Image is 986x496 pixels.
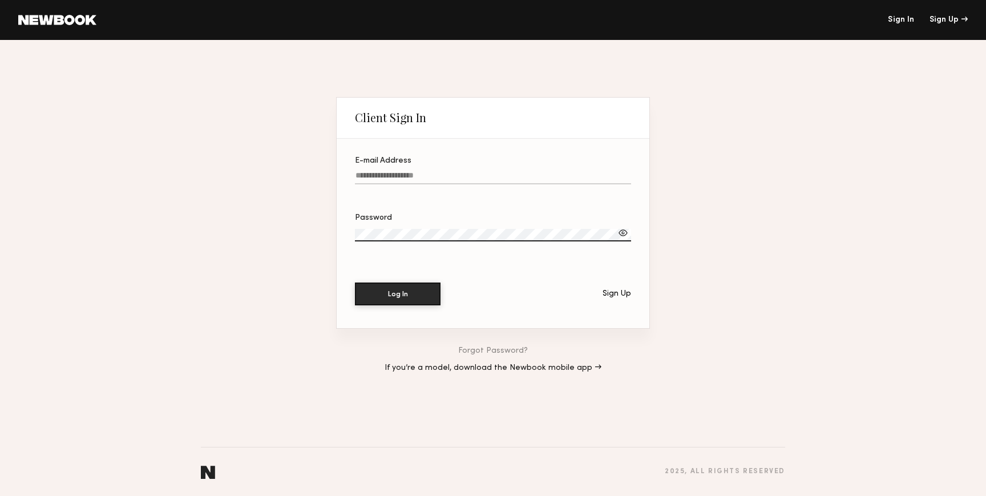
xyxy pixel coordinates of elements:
[355,229,631,241] input: Password
[930,16,968,24] div: Sign Up
[355,111,426,124] div: Client Sign In
[355,214,631,222] div: Password
[355,171,631,184] input: E-mail Address
[665,468,785,475] div: 2025 , all rights reserved
[888,16,914,24] a: Sign In
[603,290,631,298] div: Sign Up
[355,283,441,305] button: Log In
[355,157,631,165] div: E-mail Address
[458,347,528,355] a: Forgot Password?
[385,364,601,372] a: If you’re a model, download the Newbook mobile app →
